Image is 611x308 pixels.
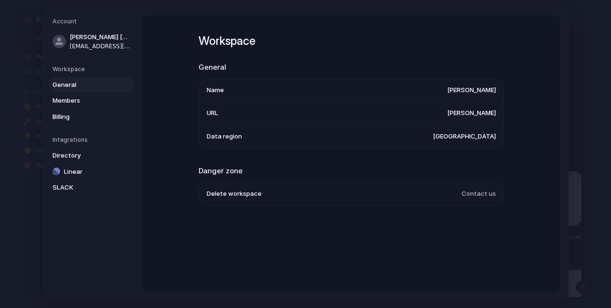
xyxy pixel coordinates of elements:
a: Billing [50,109,133,125]
span: SLACK [53,183,114,192]
h2: General [199,62,504,73]
span: [PERSON_NAME] [447,108,496,118]
span: [PERSON_NAME] [PERSON_NAME] [70,32,131,42]
h2: Danger zone [199,166,504,177]
a: General [50,77,133,93]
span: [GEOGRAPHIC_DATA] [433,132,496,141]
h5: Integrations [53,136,133,144]
span: [PERSON_NAME] [447,85,496,95]
span: General [53,80,114,90]
span: Linear [64,167,125,177]
h1: Workspace [199,32,504,50]
a: SLACK [50,180,133,195]
a: Directory [50,148,133,163]
span: Billing [53,112,114,122]
span: Data region [207,132,242,141]
a: Members [50,93,133,108]
h5: Account [53,17,133,26]
span: URL [207,108,218,118]
span: [EMAIL_ADDRESS][DOMAIN_NAME] [70,42,131,51]
span: Contact us [462,189,496,199]
h5: Workspace [53,65,133,74]
a: Linear [50,164,133,180]
a: [PERSON_NAME] [PERSON_NAME][EMAIL_ADDRESS][DOMAIN_NAME] [50,30,133,53]
span: Members [53,96,114,106]
span: Delete workspace [207,189,262,199]
span: Directory [53,151,114,160]
span: Name [207,85,224,95]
